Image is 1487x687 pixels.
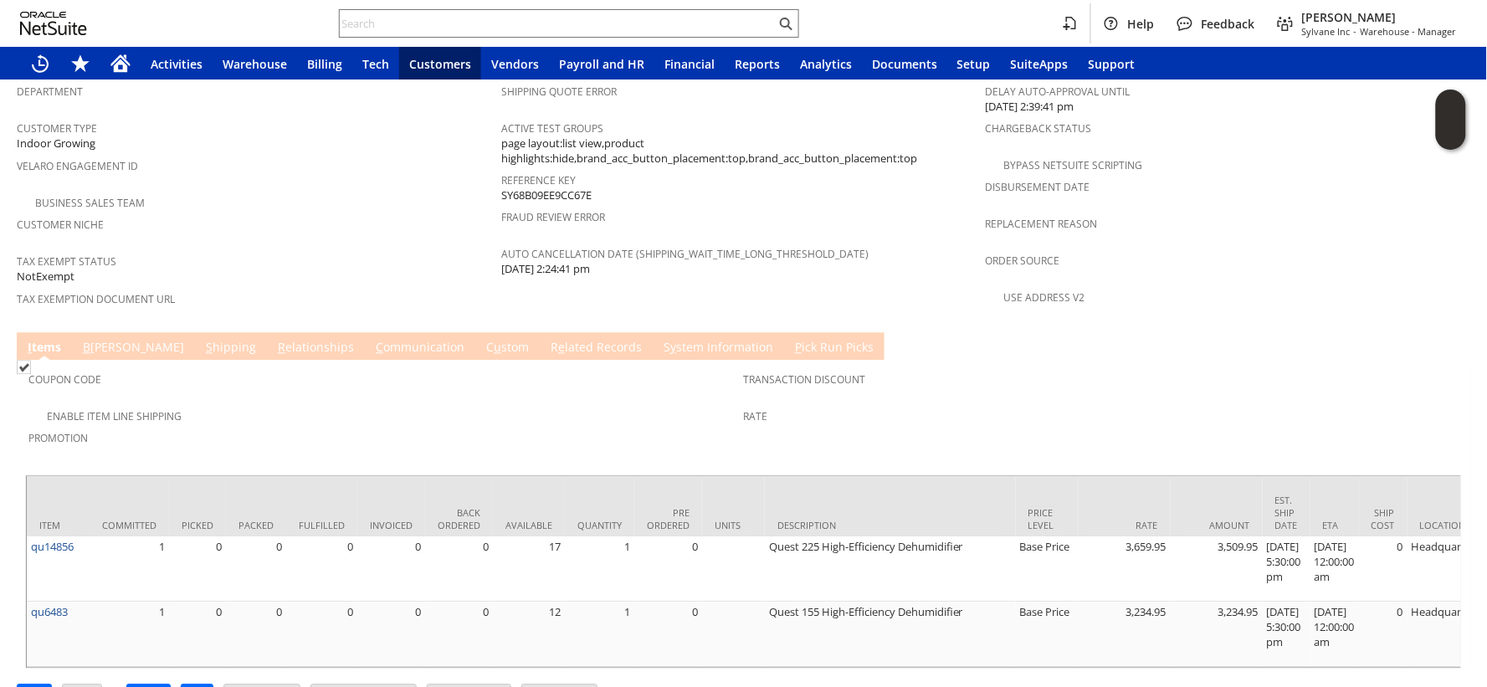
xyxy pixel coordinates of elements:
[1323,519,1346,531] div: ETA
[735,56,780,72] span: Reports
[238,519,274,531] div: Packed
[1011,56,1069,72] span: SuiteApps
[286,536,357,602] td: 0
[986,254,1060,268] a: Order Source
[1408,602,1485,667] td: Headquarters
[182,519,213,531] div: Picked
[947,47,1001,80] a: Setup
[1079,47,1146,80] a: Support
[28,372,101,387] a: Coupon Code
[425,602,493,667] td: 0
[206,339,213,355] span: S
[559,56,644,72] span: Payroll and HR
[20,12,87,35] svg: logo
[765,536,1016,602] td: Quest 225 High-Efficiency Dehumidifier
[83,339,90,355] span: B
[795,339,802,355] span: P
[28,339,32,355] span: I
[744,372,866,387] a: Transaction Discount
[565,536,634,602] td: 1
[60,47,100,80] div: Shortcuts
[90,536,169,602] td: 1
[501,210,605,224] a: Fraud Review Error
[202,339,260,357] a: Shipping
[634,602,702,667] td: 0
[1079,536,1171,602] td: 3,659.95
[777,519,1003,531] div: Description
[715,519,752,531] div: Units
[776,13,796,33] svg: Search
[501,173,576,187] a: Reference Key
[286,602,357,667] td: 0
[17,254,116,269] a: Tax Exempt Status
[1354,25,1357,38] span: -
[213,47,297,80] a: Warehouse
[1359,602,1408,667] td: 0
[986,85,1131,99] a: Delay Auto-Approval Until
[1202,16,1255,32] span: Feedback
[725,47,790,80] a: Reports
[17,360,31,374] img: Checked
[1001,47,1079,80] a: SuiteApps
[35,196,145,210] a: Business Sales Team
[141,47,213,80] a: Activities
[90,602,169,667] td: 1
[79,339,188,357] a: B[PERSON_NAME]
[30,54,50,74] svg: Recent Records
[1436,120,1466,151] span: Oracle Guided Learning Widget. To move around, please hold and drag
[357,602,425,667] td: 0
[169,602,226,667] td: 0
[1079,602,1171,667] td: 3,234.95
[800,56,852,72] span: Analytics
[151,56,203,72] span: Activities
[274,339,358,357] a: Relationships
[634,536,702,602] td: 0
[493,536,565,602] td: 17
[986,99,1074,115] span: [DATE] 2:39:41 pm
[110,54,131,74] svg: Home
[226,536,286,602] td: 0
[986,121,1092,136] a: Chargeback Status
[1183,519,1250,531] div: Amount
[1171,536,1263,602] td: 3,509.95
[1089,56,1136,72] span: Support
[17,85,83,99] a: Department
[278,339,285,355] span: R
[1091,519,1158,531] div: Rate
[491,56,539,72] span: Vendors
[501,136,977,167] span: page layout:list view,product highlights:hide,brand_acc_button_placement:top,brand_acc_button_pla...
[1302,25,1351,38] span: Sylvane Inc
[501,85,617,99] a: Shipping Quote Error
[17,292,175,306] a: Tax Exemption Document URL
[39,519,77,531] div: Item
[790,47,862,80] a: Analytics
[17,269,74,285] span: NotExempt
[1028,506,1066,531] div: Price Level
[765,602,1016,667] td: Quest 155 High-Efficiency Dehumidifier
[482,339,533,357] a: Custom
[670,339,676,355] span: y
[223,56,287,72] span: Warehouse
[1171,602,1263,667] td: 3,234.95
[102,519,156,531] div: Committed
[986,217,1098,231] a: Replacement reason
[438,506,480,531] div: Back Ordered
[297,47,352,80] a: Billing
[17,218,104,232] a: Customer Niche
[17,159,138,173] a: Velaro Engagement ID
[664,56,715,72] span: Financial
[299,519,345,531] div: Fulfilled
[226,602,286,667] td: 0
[565,602,634,667] td: 1
[28,431,88,445] a: Promotion
[357,536,425,602] td: 0
[986,180,1090,194] a: Disbursement Date
[1359,536,1408,602] td: 0
[47,409,182,423] a: Enable Item Line Shipping
[31,539,74,554] a: qu14856
[659,339,777,357] a: System Information
[352,47,399,80] a: Tech
[1004,290,1085,305] a: Use Address V2
[1302,9,1457,25] span: [PERSON_NAME]
[546,339,646,357] a: Related Records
